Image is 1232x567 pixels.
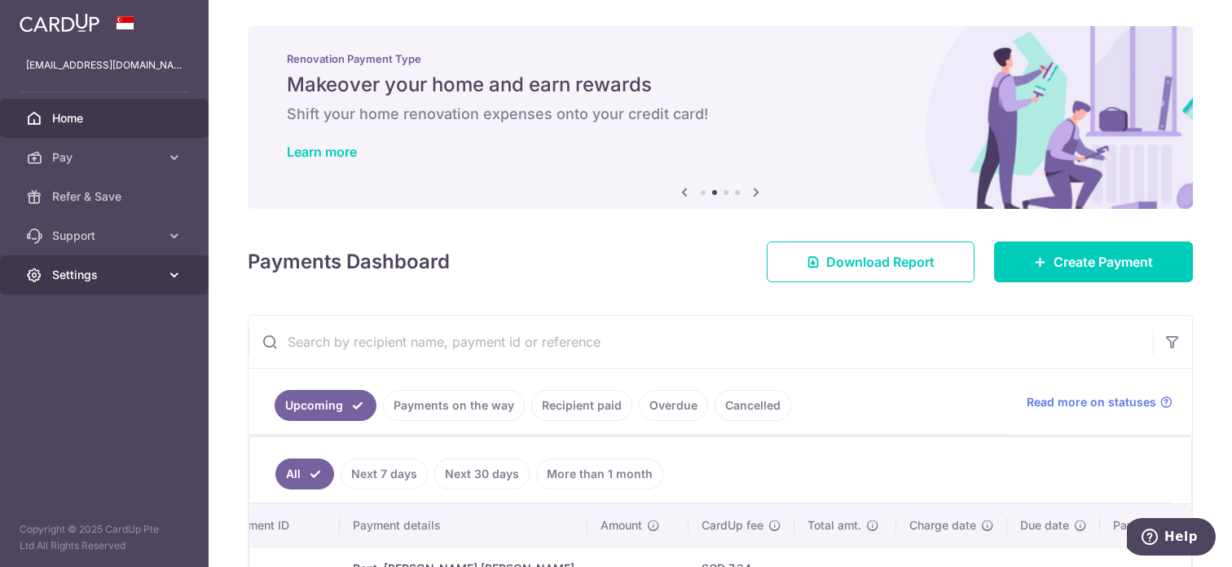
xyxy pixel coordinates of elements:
a: Download Report [767,241,975,282]
span: Amount [601,517,642,534]
span: Download Report [826,252,935,272]
p: [EMAIL_ADDRESS][DOMAIN_NAME] [26,57,183,73]
span: Create Payment [1054,252,1153,272]
span: Home [52,110,160,126]
span: Due date [1020,517,1069,534]
img: Renovation banner [248,26,1193,209]
a: Recipient paid [531,390,632,421]
span: CardUp fee [702,517,763,534]
span: Charge date [909,517,976,534]
span: Support [52,228,160,244]
span: Pay [52,149,160,166]
a: Next 30 days [434,458,530,489]
iframe: Opens a widget where you can find more information [1127,518,1216,559]
input: Search by recipient name, payment id or reference [249,316,1153,368]
a: All [275,458,334,489]
span: Settings [52,267,160,283]
p: Renovation Payment Type [287,52,1154,65]
span: Read more on statuses [1027,394,1156,410]
a: Upcoming [275,390,376,421]
a: Learn more [287,144,357,160]
a: Next 7 days [341,458,428,489]
th: Payment method [1100,504,1224,547]
a: Overdue [639,390,708,421]
span: Refer & Save [52,188,160,205]
img: CardUp [20,13,99,33]
span: Total amt. [807,517,861,534]
a: Read more on statuses [1027,394,1173,410]
a: Cancelled [715,390,791,421]
h4: Payments Dashboard [248,247,450,277]
h6: Shift your home renovation expenses onto your credit card! [287,104,1154,124]
h5: Makeover your home and earn rewards [287,72,1154,98]
a: Payments on the way [383,390,525,421]
a: Create Payment [994,241,1193,282]
th: Payment ID [214,504,340,547]
th: Payment details [340,504,587,547]
a: More than 1 month [536,458,663,489]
